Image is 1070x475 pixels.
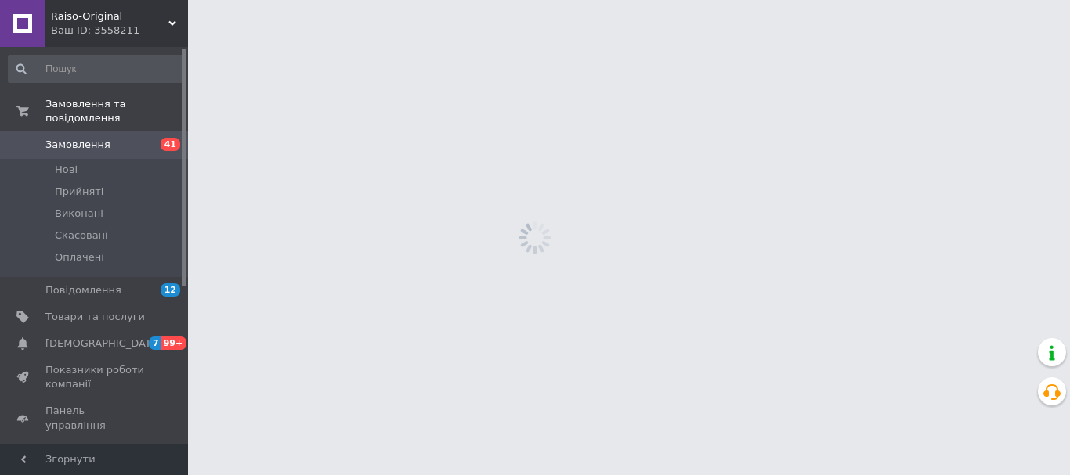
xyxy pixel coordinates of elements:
[45,310,145,324] span: Товари та послуги
[45,404,145,432] span: Панель управління
[161,138,180,151] span: 41
[55,250,104,264] span: Оплачені
[161,336,187,350] span: 99+
[45,363,145,391] span: Показники роботи компанії
[149,336,161,350] span: 7
[55,185,103,199] span: Прийняті
[45,97,188,125] span: Замовлення та повідомлення
[45,138,110,152] span: Замовлення
[55,229,108,243] span: Скасовані
[55,207,103,221] span: Виконані
[45,283,121,297] span: Повідомлення
[45,336,161,351] span: [DEMOGRAPHIC_DATA]
[51,23,188,38] div: Ваш ID: 3558211
[8,55,185,83] input: Пошук
[55,163,78,177] span: Нові
[161,283,180,297] span: 12
[51,9,168,23] span: Raiso-Original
